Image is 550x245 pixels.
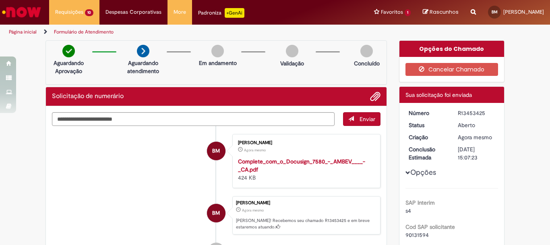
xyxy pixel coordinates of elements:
div: Aberto [458,121,495,129]
span: 10 [85,9,93,16]
span: BM [492,9,498,15]
a: Página inicial [9,29,37,35]
ul: Trilhas de página [6,25,361,40]
span: Requisições [55,8,83,16]
div: [DATE] 15:07:23 [458,145,495,161]
span: Enviar [360,115,375,123]
button: Adicionar anexos [370,91,380,102]
b: SAP Interim [405,199,435,206]
button: Enviar [343,112,380,126]
div: Barbara MagrinRiveraFloriano [207,142,225,160]
span: More [174,8,186,16]
div: Opções do Chamado [399,41,505,57]
time: 27/08/2025 16:07:19 [242,208,264,213]
span: 1 [405,9,411,16]
textarea: Digite sua mensagem aqui... [52,112,335,126]
span: BM [212,203,220,223]
span: Agora mesmo [458,134,492,141]
span: BM [212,141,220,161]
p: Em andamento [199,59,237,67]
img: img-circle-grey.png [211,45,224,57]
span: Favoritos [381,8,403,16]
a: Formulário de Atendimento [54,29,114,35]
h2: Solicitação de numerário Histórico de tíquete [52,93,124,100]
a: Rascunhos [423,8,459,16]
div: R13453425 [458,109,495,117]
p: +GenAi [225,8,244,18]
p: Aguardando Aprovação [49,59,88,75]
a: Complete_com_o_Docusign_7580_-_AMBEV____-_CA.pdf [238,158,365,173]
li: Barbara MagrinRiveraFloriano [52,196,380,235]
b: Cod SAP solicitante [405,223,455,230]
span: Agora mesmo [244,148,266,153]
img: arrow-next.png [137,45,149,57]
span: s4 [405,207,411,214]
dt: Número [403,109,452,117]
div: [PERSON_NAME] [238,140,372,145]
dt: Conclusão Estimada [403,145,452,161]
dt: Criação [403,133,452,141]
span: Sua solicitação foi enviada [405,91,472,98]
dt: Status [403,121,452,129]
span: Despesas Corporativas [105,8,161,16]
time: 27/08/2025 16:07:15 [244,148,266,153]
div: 424 KB [238,157,372,182]
div: [PERSON_NAME] [236,201,376,205]
img: img-circle-grey.png [360,45,373,57]
p: Validação [280,59,304,67]
p: [PERSON_NAME]! Recebemos seu chamado R13453425 e em breve estaremos atuando. [236,218,376,230]
div: Padroniza [198,8,244,18]
div: 27/08/2025 16:07:19 [458,133,495,141]
span: [PERSON_NAME] [503,8,544,15]
span: 90131594 [405,231,429,239]
img: check-circle-green.png [62,45,75,57]
p: Concluído [354,59,380,67]
span: Agora mesmo [242,208,264,213]
div: Barbara MagrinRiveraFloriano [207,204,225,222]
span: Rascunhos [430,8,459,16]
button: Cancelar Chamado [405,63,498,76]
img: img-circle-grey.png [286,45,298,57]
p: Aguardando atendimento [124,59,163,75]
time: 27/08/2025 16:07:19 [458,134,492,141]
img: ServiceNow [1,4,42,20]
